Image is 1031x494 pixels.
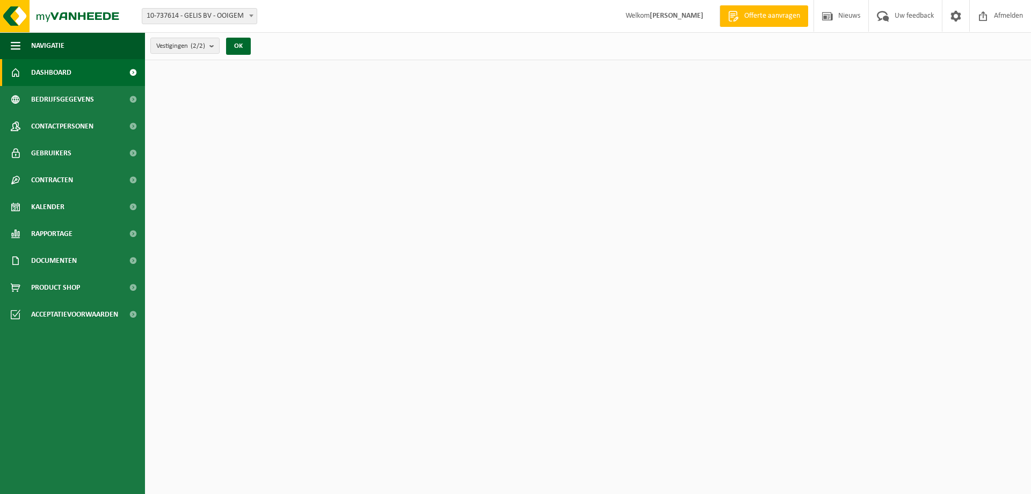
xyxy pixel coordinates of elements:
[31,301,118,328] span: Acceptatievoorwaarden
[650,12,703,20] strong: [PERSON_NAME]
[31,140,71,167] span: Gebruikers
[31,32,64,59] span: Navigatie
[31,167,73,194] span: Contracten
[226,38,251,55] button: OK
[31,274,80,301] span: Product Shop
[31,86,94,113] span: Bedrijfsgegevens
[31,59,71,86] span: Dashboard
[31,247,77,274] span: Documenten
[191,42,205,49] count: (2/2)
[142,8,257,24] span: 10-737614 - GELIS BV - OOIGEM
[31,220,72,247] span: Rapportage
[720,5,808,27] a: Offerte aanvragen
[31,194,64,220] span: Kalender
[142,9,257,24] span: 10-737614 - GELIS BV - OOIGEM
[742,11,803,22] span: Offerte aanvragen
[150,38,220,54] button: Vestigingen(2/2)
[156,38,205,54] span: Vestigingen
[31,113,93,140] span: Contactpersonen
